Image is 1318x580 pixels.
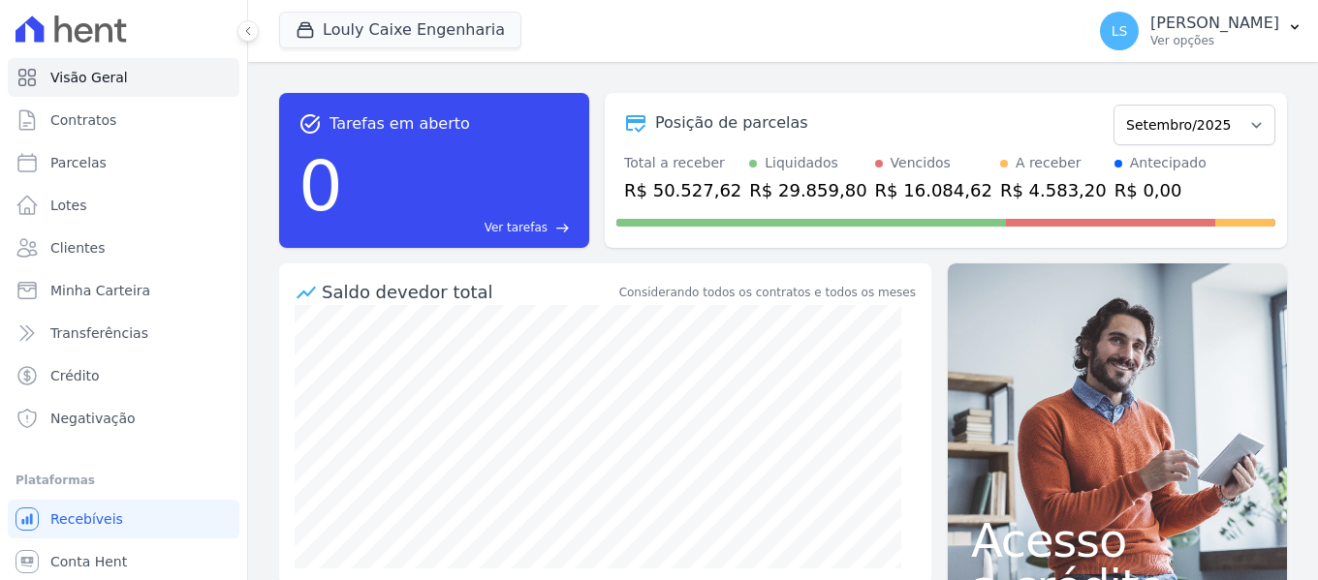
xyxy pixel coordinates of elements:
[351,219,570,236] a: Ver tarefas east
[279,12,521,48] button: Louly Caixe Engenharia
[50,281,150,300] span: Minha Carteira
[50,552,127,571] span: Conta Hent
[8,58,239,97] a: Visão Geral
[298,112,322,136] span: task_alt
[1130,153,1207,173] div: Antecipado
[8,500,239,538] a: Recebíveis
[50,509,123,529] span: Recebíveis
[875,177,992,203] div: R$ 16.084,62
[8,186,239,225] a: Lotes
[8,271,239,310] a: Minha Carteira
[8,229,239,267] a: Clientes
[329,112,470,136] span: Tarefas em aberto
[16,469,232,492] div: Plataformas
[555,221,570,235] span: east
[1114,177,1207,203] div: R$ 0,00
[8,399,239,438] a: Negativação
[8,101,239,139] a: Contratos
[322,279,615,305] div: Saldo devedor total
[1000,177,1107,203] div: R$ 4.583,20
[619,284,916,301] div: Considerando todos os contratos e todos os meses
[655,111,808,135] div: Posição de parcelas
[1150,14,1279,33] p: [PERSON_NAME]
[8,356,239,395] a: Crédito
[50,409,136,428] span: Negativação
[8,143,239,182] a: Parcelas
[749,177,866,203] div: R$ 29.859,80
[624,153,741,173] div: Total a receber
[50,366,100,385] span: Crédito
[298,136,343,236] div: 0
[50,110,116,130] span: Contratos
[1112,24,1128,38] span: LS
[971,517,1264,564] span: Acesso
[8,314,239,352] a: Transferências
[1150,33,1279,48] p: Ver opções
[891,153,951,173] div: Vencidos
[765,153,838,173] div: Liquidados
[50,323,148,343] span: Transferências
[50,196,87,215] span: Lotes
[50,238,105,258] span: Clientes
[624,177,741,203] div: R$ 50.527,62
[50,68,128,87] span: Visão Geral
[1084,4,1318,58] button: LS [PERSON_NAME] Ver opções
[50,153,107,172] span: Parcelas
[485,219,548,236] span: Ver tarefas
[1016,153,1082,173] div: A receber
